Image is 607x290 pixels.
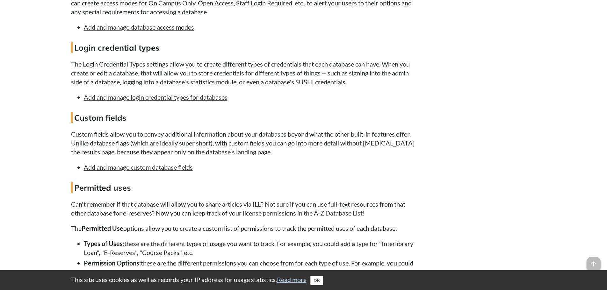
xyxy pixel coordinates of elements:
[71,60,415,86] p: The Login Credential Types settings allow you to create different types of credentials that each ...
[84,23,194,31] a: Add and manage database access modes
[277,276,307,283] a: Read more
[587,257,601,271] span: arrow_upward
[84,258,415,276] li: these are the different permissions you can choose from for each type of use. For example, you co...
[71,224,415,233] p: The options allow you to create a custom list of permissions to track the permitted uses of each ...
[84,163,193,171] a: Add and manage custom database fields
[82,224,123,232] strong: Permitted Use
[587,258,601,265] a: arrow_upward
[84,240,124,247] strong: Types of Uses:
[65,275,543,285] div: This site uses cookies as well as records your IP address for usage statistics.
[71,182,415,193] h4: Permitted uses
[84,93,228,101] a: Add and manage login credential types for databases
[84,239,415,257] li: these are the different types of usage you want to track. For example, you could add a type for "...
[71,112,415,123] h4: Custom fields
[71,200,415,217] p: Can't remember if that database will allow you to share articles via ILL? Not sure if you can use...
[310,276,323,285] button: Close
[84,259,141,267] strong: Permission Options:
[71,130,415,156] p: Custom fields allow you to convey additional information about your databases beyond what the oth...
[71,42,415,53] h4: Login credential types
